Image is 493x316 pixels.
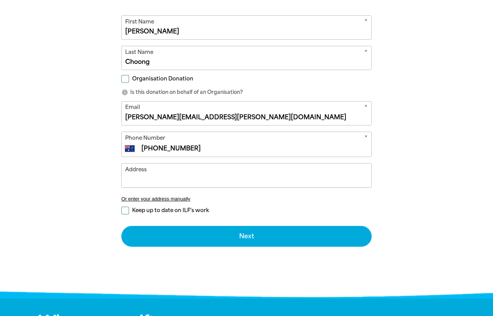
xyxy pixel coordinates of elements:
[132,75,193,82] span: Organisation Donation
[121,89,372,96] p: Is this donation on behalf of an Organisation?
[121,196,372,202] button: Or enter your address manually
[364,134,367,144] i: Required
[121,226,372,247] button: Next
[121,75,129,83] input: Organisation Donation
[121,89,128,96] i: info
[121,207,129,214] input: Keep up to date on ILF's work
[132,207,209,214] span: Keep up to date on ILF's work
